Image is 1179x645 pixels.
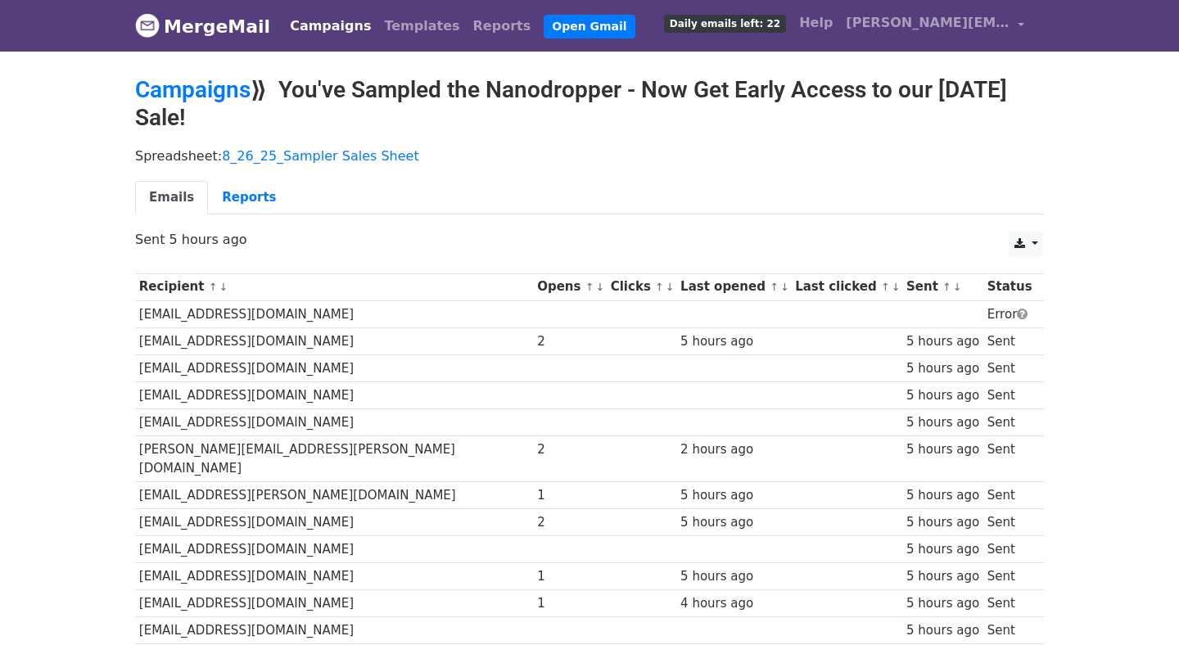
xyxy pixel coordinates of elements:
div: 5 hours ago [906,513,979,532]
div: 1 [537,594,603,613]
a: ↑ [585,281,594,293]
a: Templates [377,10,466,43]
td: [EMAIL_ADDRESS][DOMAIN_NAME] [135,354,533,381]
a: Daily emails left: 22 [657,7,793,39]
a: Reports [467,10,538,43]
p: Spreadsheet: [135,147,1044,165]
a: Emails [135,181,208,214]
th: Status [983,273,1036,300]
a: Open Gmail [544,15,635,38]
td: [EMAIL_ADDRESS][PERSON_NAME][DOMAIN_NAME] [135,481,533,508]
a: Reports [208,181,290,214]
th: Sent [902,273,983,300]
div: 5 hours ago [680,567,787,586]
td: [EMAIL_ADDRESS][DOMAIN_NAME] [135,409,533,436]
div: 2 [537,440,603,459]
a: ↓ [780,281,789,293]
div: 5 hours ago [906,359,979,378]
div: 4 hours ago [680,594,787,613]
td: Sent [983,354,1036,381]
a: ↑ [209,281,218,293]
th: Last opened [676,273,791,300]
th: Opens [533,273,607,300]
div: 5 hours ago [680,486,787,505]
td: Sent [983,617,1036,644]
td: Sent [983,327,1036,354]
a: ↓ [595,281,604,293]
a: MergeMail [135,9,270,43]
div: 1 [537,486,603,505]
a: ↑ [655,281,664,293]
a: Campaigns [283,10,377,43]
div: 5 hours ago [906,621,979,640]
a: ↑ [770,281,779,293]
a: ↓ [953,281,962,293]
div: 5 hours ago [906,386,979,405]
td: Sent [983,436,1036,482]
td: Sent [983,590,1036,617]
td: [EMAIL_ADDRESS][DOMAIN_NAME] [135,617,533,644]
div: 5 hours ago [906,594,979,613]
td: Sent [983,508,1036,535]
a: ↓ [892,281,901,293]
td: [PERSON_NAME][EMAIL_ADDRESS][PERSON_NAME][DOMAIN_NAME] [135,436,533,482]
a: ↓ [666,281,675,293]
div: 5 hours ago [906,567,979,586]
td: Sent [983,536,1036,563]
td: Sent [983,409,1036,436]
a: Help [793,7,839,39]
div: 5 hours ago [906,486,979,505]
a: ↓ [219,281,228,293]
iframe: Chat Widget [1097,566,1179,645]
span: Daily emails left: 22 [664,15,786,33]
a: Campaigns [135,76,251,103]
td: [EMAIL_ADDRESS][DOMAIN_NAME] [135,508,533,535]
div: 2 [537,513,603,532]
th: Clicks [607,273,676,300]
div: 1 [537,567,603,586]
div: 5 hours ago [906,540,979,559]
td: [EMAIL_ADDRESS][DOMAIN_NAME] [135,590,533,617]
th: Recipient [135,273,533,300]
a: [PERSON_NAME][EMAIL_ADDRESS][DOMAIN_NAME] [839,7,1031,45]
span: [PERSON_NAME][EMAIL_ADDRESS][DOMAIN_NAME] [846,13,1010,33]
td: Error [983,300,1036,327]
td: [EMAIL_ADDRESS][DOMAIN_NAME] [135,563,533,590]
img: MergeMail logo [135,13,160,38]
td: Sent [983,382,1036,409]
div: 5 hours ago [906,440,979,459]
td: [EMAIL_ADDRESS][DOMAIN_NAME] [135,327,533,354]
td: [EMAIL_ADDRESS][DOMAIN_NAME] [135,300,533,327]
div: 5 hours ago [906,413,979,432]
th: Last clicked [791,273,902,300]
td: [EMAIL_ADDRESS][DOMAIN_NAME] [135,382,533,409]
div: 5 hours ago [680,332,787,351]
div: 2 [537,332,603,351]
td: Sent [983,481,1036,508]
div: 5 hours ago [906,332,979,351]
div: 5 hours ago [680,513,787,532]
h2: ⟫ You've Sampled the Nanodropper - Now Get Early Access to our [DATE] Sale! [135,76,1044,131]
a: ↑ [942,281,951,293]
a: ↑ [881,281,890,293]
div: 2 hours ago [680,440,787,459]
a: 8_26_25_Sampler Sales Sheet [222,148,418,164]
p: Sent 5 hours ago [135,231,1044,248]
td: [EMAIL_ADDRESS][DOMAIN_NAME] [135,536,533,563]
td: Sent [983,563,1036,590]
